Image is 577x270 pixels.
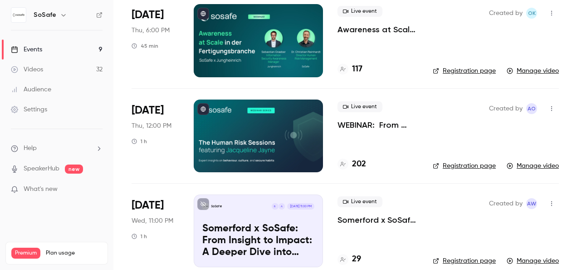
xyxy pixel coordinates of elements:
[528,8,536,19] span: OK
[11,65,43,74] div: Videos
[132,42,158,50] div: 45 min
[92,185,103,194] iframe: Noticeable Trigger
[132,138,147,145] div: 1 h
[433,66,496,75] a: Registration page
[489,103,523,114] span: Created by
[287,203,314,210] span: [DATE] 11:00 PM
[507,256,559,265] a: Manage video
[337,6,382,17] span: Live event
[526,198,537,209] span: Alexandra Wasilewski
[337,101,382,112] span: Live event
[132,198,164,213] span: [DATE]
[527,198,536,209] span: AW
[337,24,418,35] a: Awareness at Scale in der Fertigungsbranche
[352,253,361,265] h4: 29
[507,161,559,170] a: Manage video
[352,158,366,170] h4: 202
[132,4,179,77] div: Sep 4 Thu, 10:00 AM (Europe/Berlin)
[132,195,179,267] div: Sep 3 Wed, 3:00 PM (Europe/Berlin)
[202,223,314,258] p: Somerford x SoSafe: From Insight to Impact: A Deeper Dive into Behavioral Science in Cybersecurity
[337,158,366,170] a: 202
[433,256,496,265] a: Registration page
[526,8,537,19] span: Olga Krukova
[352,63,362,75] h4: 117
[24,144,37,153] span: Help
[526,103,537,114] span: Alba Oni
[46,250,102,257] span: Plan usage
[278,203,285,210] div: A
[337,253,361,265] a: 29
[11,85,51,94] div: Audience
[489,198,523,209] span: Created by
[337,63,362,75] a: 117
[132,216,173,225] span: Wed, 11:00 PM
[211,204,222,209] p: SoSafe
[11,248,40,259] span: Premium
[337,120,418,130] a: WEBINAR: From Security Awareness Training to Human Risk Management
[132,233,147,240] div: 1 h
[24,185,58,194] span: What's new
[11,105,47,114] div: Settings
[132,121,171,130] span: Thu, 12:00 PM
[65,165,83,174] span: new
[11,45,42,54] div: Events
[337,215,418,225] a: Somerford x SoSafe: From Insight to Impact: A Deeper Dive into Behavioral Science in Cybersecurity
[132,8,164,22] span: [DATE]
[433,161,496,170] a: Registration page
[507,66,559,75] a: Manage video
[132,26,170,35] span: Thu, 6:00 PM
[11,8,26,22] img: SoSafe
[34,10,56,20] h6: SoSafe
[132,100,179,172] div: Sep 4 Thu, 12:00 PM (Australia/Sydney)
[194,195,323,267] a: Somerford x SoSafe: From Insight to Impact: A Deeper Dive into Behavioral Science in Cybersecurit...
[11,144,103,153] li: help-dropdown-opener
[337,196,382,207] span: Live event
[132,103,164,118] span: [DATE]
[271,203,279,210] div: R
[528,103,536,114] span: AO
[489,8,523,19] span: Created by
[24,164,59,174] a: SpeakerHub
